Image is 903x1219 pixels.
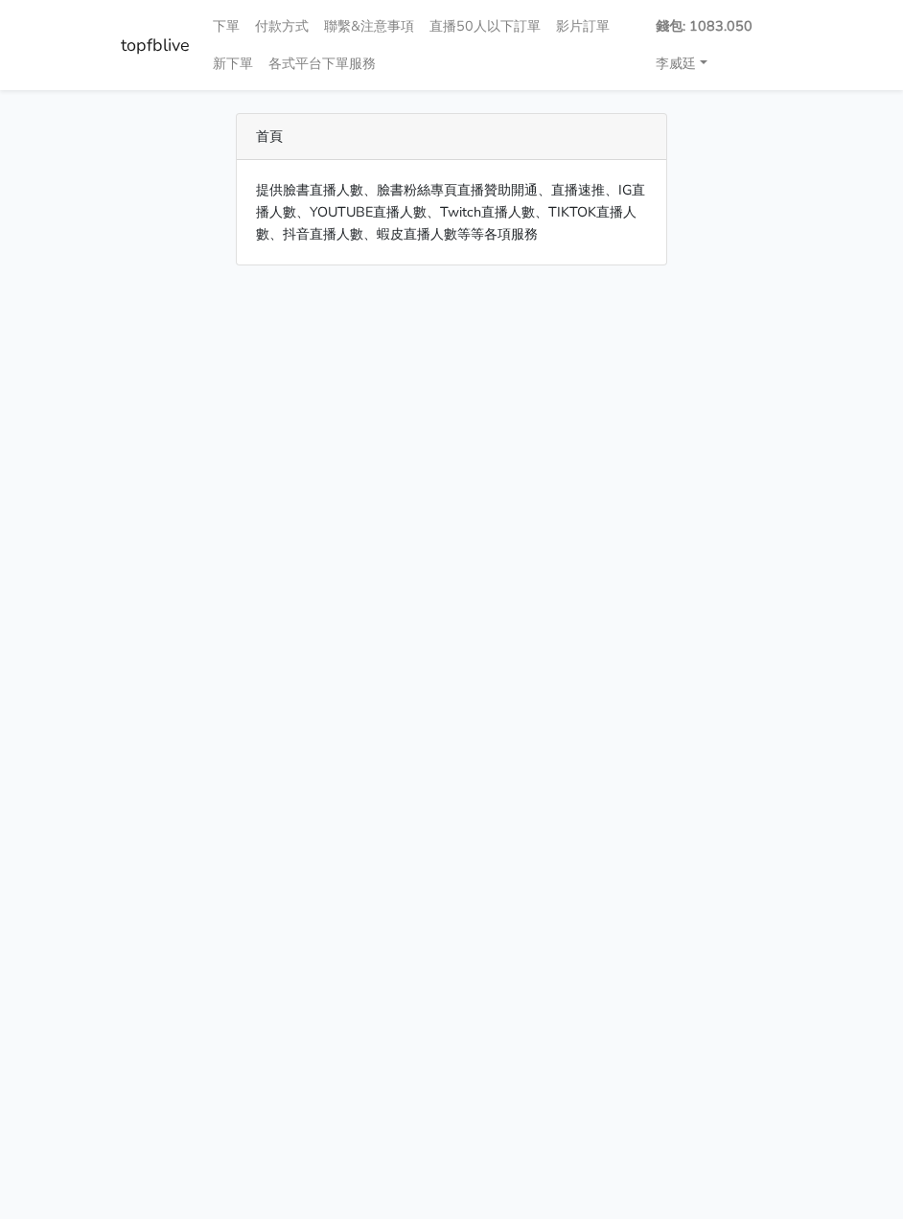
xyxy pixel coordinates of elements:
[237,160,666,264] div: 提供臉書直播人數、臉書粉絲專頁直播贊助開通、直播速推、IG直播人數、YOUTUBE直播人數、Twitch直播人數、TIKTOK直播人數、抖音直播人數、蝦皮直播人數等等各項服務
[648,8,760,45] a: 錢包: 1083.050
[205,45,261,82] a: 新下單
[205,8,247,45] a: 下單
[422,8,548,45] a: 直播50人以下訂單
[648,45,715,82] a: 李威廷
[548,8,617,45] a: 影片訂單
[247,8,316,45] a: 付款方式
[237,114,666,160] div: 首頁
[261,45,383,82] a: 各式平台下單服務
[656,16,752,35] strong: 錢包: 1083.050
[121,27,190,64] a: topfblive
[316,8,422,45] a: 聯繫&注意事項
